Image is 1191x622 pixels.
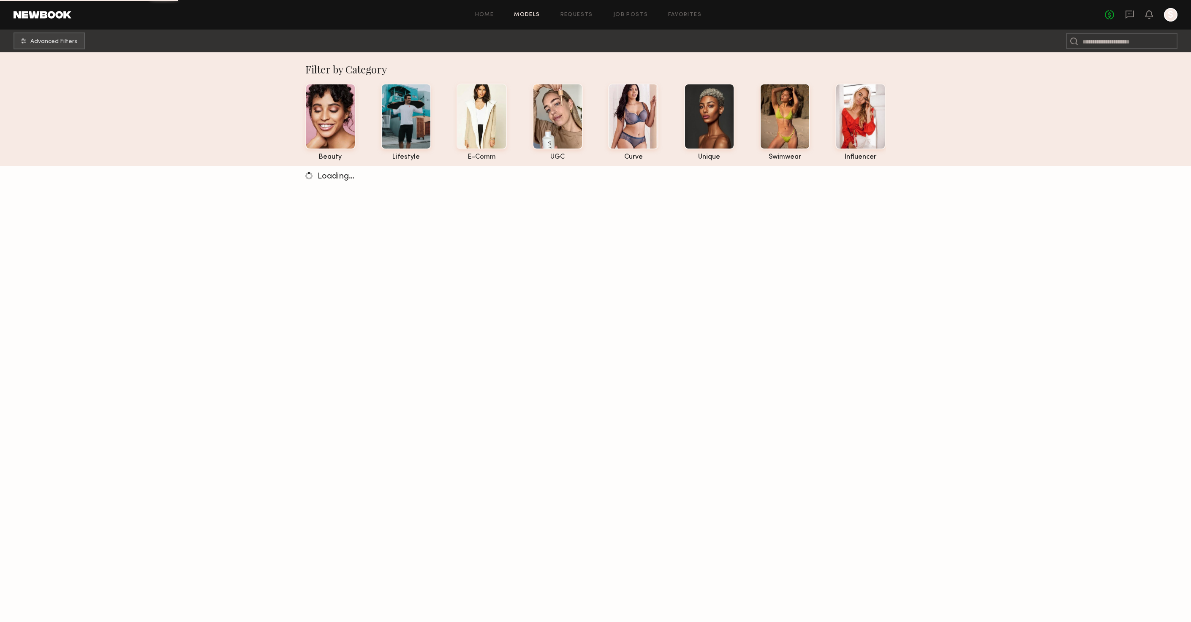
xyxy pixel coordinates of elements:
[1164,8,1177,22] a: S
[305,154,356,161] div: beauty
[684,154,734,161] div: unique
[14,32,85,49] button: Advanced Filters
[30,39,77,45] span: Advanced Filters
[305,62,886,76] div: Filter by Category
[608,154,658,161] div: curve
[613,12,648,18] a: Job Posts
[668,12,702,18] a: Favorites
[760,154,810,161] div: swimwear
[457,154,507,161] div: e-comm
[835,154,886,161] div: influencer
[475,12,494,18] a: Home
[560,12,593,18] a: Requests
[533,154,583,161] div: UGC
[514,12,540,18] a: Models
[318,173,354,181] span: Loading…
[381,154,431,161] div: lifestyle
